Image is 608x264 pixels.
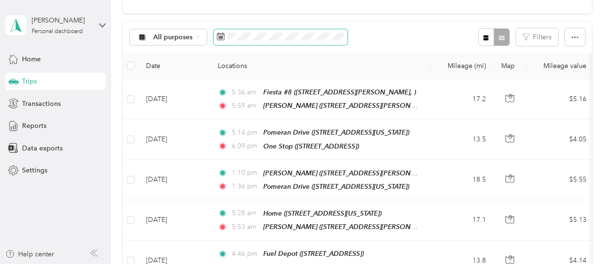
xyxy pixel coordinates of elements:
[232,87,259,98] span: 5:36 am
[153,34,193,41] span: All purposes
[430,79,494,119] td: 17.2
[22,121,46,131] span: Reports
[527,79,594,119] td: $5.16
[22,76,37,86] span: Trips
[5,249,54,259] button: Help center
[263,88,416,96] span: Fiesta #8 ([STREET_ADDRESS][PERSON_NAME], )
[232,141,259,151] span: 6:09 pm
[527,119,594,160] td: $4.05
[232,249,259,259] span: 4:46 pm
[554,210,608,264] iframe: Everlance-gr Chat Button Frame
[22,99,61,109] span: Transactions
[138,53,210,79] th: Date
[138,200,210,241] td: [DATE]
[232,222,259,232] span: 5:53 am
[138,79,210,119] td: [DATE]
[232,101,259,111] span: 5:59 am
[263,128,409,136] span: Pomeran Drive ([STREET_ADDRESS][US_STATE])
[263,102,441,110] span: [PERSON_NAME] ([STREET_ADDRESS][PERSON_NAME], )
[516,28,558,46] button: Filters
[32,15,91,25] div: [PERSON_NAME]
[210,53,430,79] th: Locations
[263,183,409,190] span: Pomeran Drive ([STREET_ADDRESS][US_STATE])
[430,160,494,200] td: 18.5
[527,53,594,79] th: Mileage value
[232,208,259,218] span: 5:28 am
[22,165,47,175] span: Settings
[430,53,494,79] th: Mileage (mi)
[263,209,382,217] span: Home ([STREET_ADDRESS][US_STATE])
[263,142,359,150] span: One Stop ([STREET_ADDRESS])
[263,250,364,257] span: Fuel Depot ([STREET_ADDRESS])
[494,53,527,79] th: Map
[22,54,41,64] span: Home
[263,169,441,177] span: [PERSON_NAME] ([STREET_ADDRESS][PERSON_NAME], )
[527,160,594,200] td: $5.55
[232,181,259,192] span: 1:36 pm
[32,29,83,34] div: Personal dashboard
[263,223,441,231] span: [PERSON_NAME] ([STREET_ADDRESS][PERSON_NAME], )
[22,143,63,153] span: Data exports
[232,127,259,138] span: 5:14 pm
[527,200,594,241] td: $5.13
[430,200,494,241] td: 17.1
[138,119,210,160] td: [DATE]
[430,119,494,160] td: 13.5
[138,160,210,200] td: [DATE]
[232,168,259,178] span: 1:10 pm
